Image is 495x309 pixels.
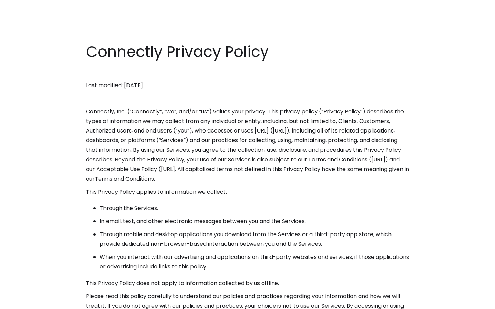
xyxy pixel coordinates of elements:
[14,297,41,307] ul: Language list
[86,81,409,90] p: Last modified: [DATE]
[100,252,409,272] li: When you interact with our advertising and applications on third-party websites and services, if ...
[86,278,409,288] p: This Privacy Policy does not apply to information collected by us offline.
[86,187,409,197] p: This Privacy Policy applies to information we collect:
[7,296,41,307] aside: Language selected: English
[100,217,409,226] li: In email, text, and other electronic messages between you and the Services.
[100,204,409,213] li: Through the Services.
[86,68,409,77] p: ‍
[86,94,409,103] p: ‍
[371,156,385,163] a: [URL]
[86,107,409,184] p: Connectly, Inc. (“Connectly”, “we”, and/or “us”) values your privacy. This privacy policy (“Priva...
[95,175,154,183] a: Terms and Conditions
[273,127,287,135] a: [URL]
[86,41,409,62] h1: Connectly Privacy Policy
[100,230,409,249] li: Through mobile and desktop applications you download from the Services or a third-party app store...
